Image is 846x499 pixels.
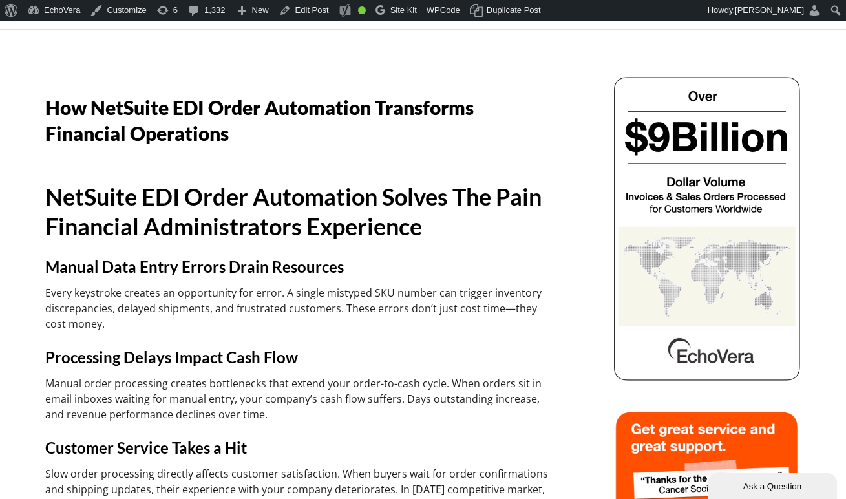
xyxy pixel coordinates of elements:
[612,75,801,382] img: echovera dollar volume
[45,182,549,241] h2: NetSuite EDI Order Automation Solves The Pain Financial Administrators Experience
[45,376,549,422] p: Manual order processing creates bottlenecks that extend your order-to-cash cycle. When orders sit...
[45,257,549,277] h4: Manual Data Entry Errors Drain Resources
[45,96,474,145] span: How NetSuite EDI Order Automation Transforms Financial Operations
[358,6,366,14] div: Good
[45,438,549,458] h4: Customer Service Takes a Hit
[45,285,549,332] p: Every keystroke creates an opportunity for error. A single mistyped SKU number can trigger invent...
[45,347,549,368] h4: Processing Delays Impact Cash Flow
[735,5,804,15] span: [PERSON_NAME]
[390,5,417,15] span: Site Kit
[708,471,840,499] iframe: chat widget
